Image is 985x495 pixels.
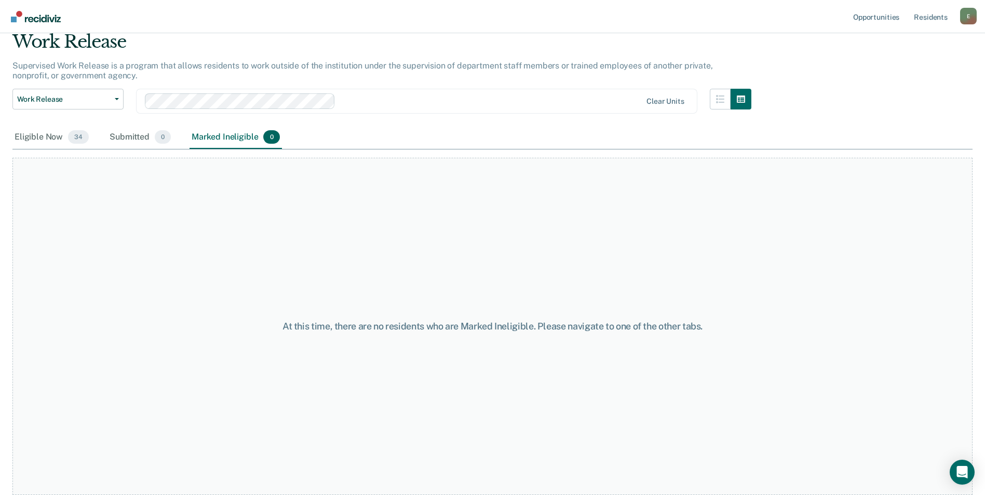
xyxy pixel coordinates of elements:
[17,95,111,104] span: Work Release
[12,61,713,80] p: Supervised Work Release is a program that allows residents to work outside of the institution und...
[253,321,733,332] div: At this time, there are no residents who are Marked Ineligible. Please navigate to one of the oth...
[11,11,61,22] img: Recidiviz
[190,126,282,149] div: Marked Ineligible0
[960,8,977,24] button: Profile dropdown button
[960,8,977,24] div: E
[12,31,751,61] div: Work Release
[107,126,173,149] div: Submitted0
[12,126,91,149] div: Eligible Now34
[646,97,684,106] div: Clear units
[155,130,171,144] span: 0
[68,130,89,144] span: 34
[950,460,975,485] div: Open Intercom Messenger
[263,130,279,144] span: 0
[12,89,124,109] button: Work Release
